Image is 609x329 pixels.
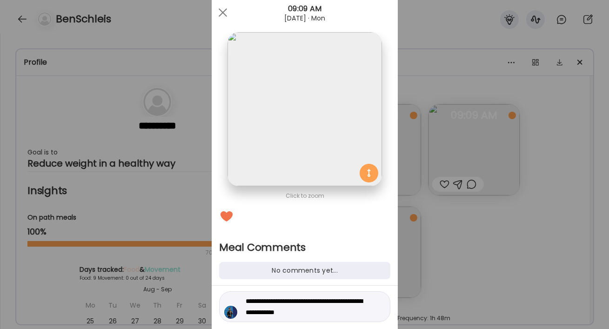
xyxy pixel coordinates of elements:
[212,14,398,22] div: [DATE] · Mon
[219,262,390,279] div: No comments yet...
[228,32,381,186] img: images%2FhDiH7uzTehUNfOtRyU4twgFCaM53%2FESnazjvVVkJl37W0VoTT%2F8EUAfRGdCcisHA60dHVW_1080
[224,306,237,319] img: avatars%2F6Yw5v5L7a9csYHzmhnQAVqsnFhf1
[212,3,398,14] div: 09:09 AM
[219,190,390,201] div: Click to zoom
[219,241,390,255] h2: Meal Comments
